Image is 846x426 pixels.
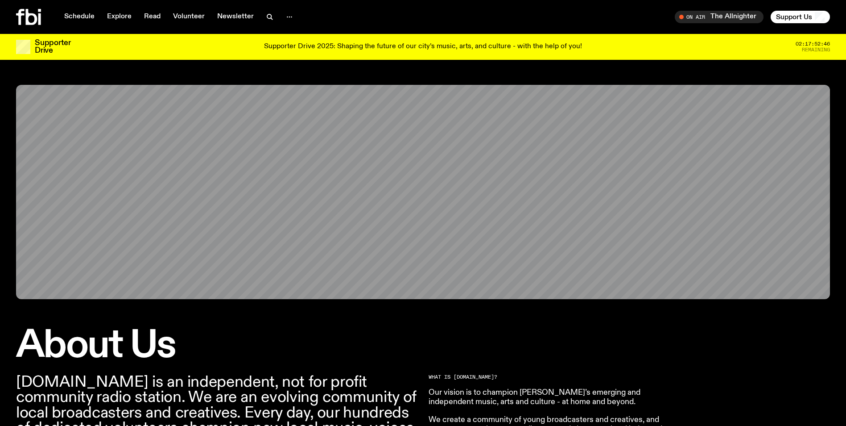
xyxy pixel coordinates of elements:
[796,42,830,46] span: 02:17:52:46
[168,11,210,23] a: Volunteer
[771,11,830,23] button: Support Us
[102,11,137,23] a: Explore
[802,47,830,52] span: Remaining
[675,11,763,23] button: On AirThe Allnighter
[59,11,100,23] a: Schedule
[264,43,582,51] p: Supporter Drive 2025: Shaping the future of our city’s music, arts, and culture - with the help o...
[35,39,70,54] h3: Supporter Drive
[212,11,259,23] a: Newsletter
[429,375,685,380] h2: What is [DOMAIN_NAME]?
[139,11,166,23] a: Read
[16,328,418,364] h1: About Us
[776,13,812,21] span: Support Us
[429,388,685,407] p: Our vision is to champion [PERSON_NAME]’s emerging and independent music, arts and culture - at h...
